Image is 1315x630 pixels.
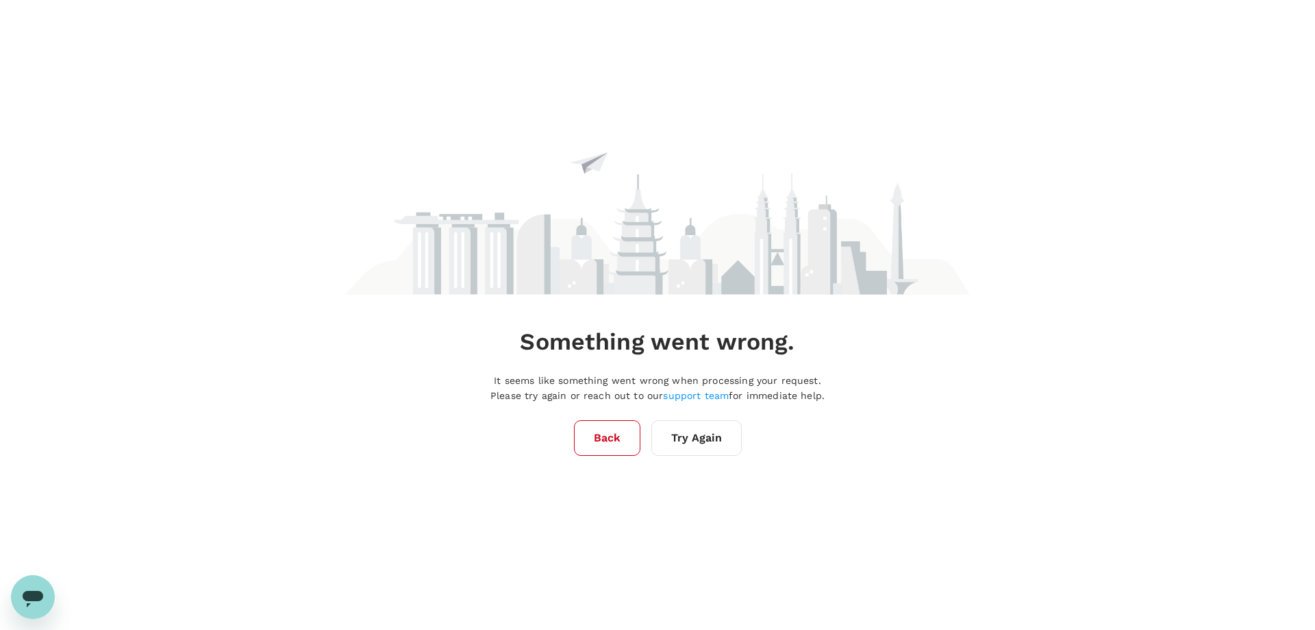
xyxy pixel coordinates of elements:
[490,373,825,404] p: It seems like something went wrong when processing your request. Please try again or reach out to...
[663,390,729,401] a: support team
[651,420,742,456] button: Try Again
[574,420,640,456] button: Back
[11,575,55,619] iframe: Schaltfläche zum Öffnen des Messaging-Fensters
[520,328,794,356] h4: Something went wrong.
[345,91,970,294] img: maintenance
